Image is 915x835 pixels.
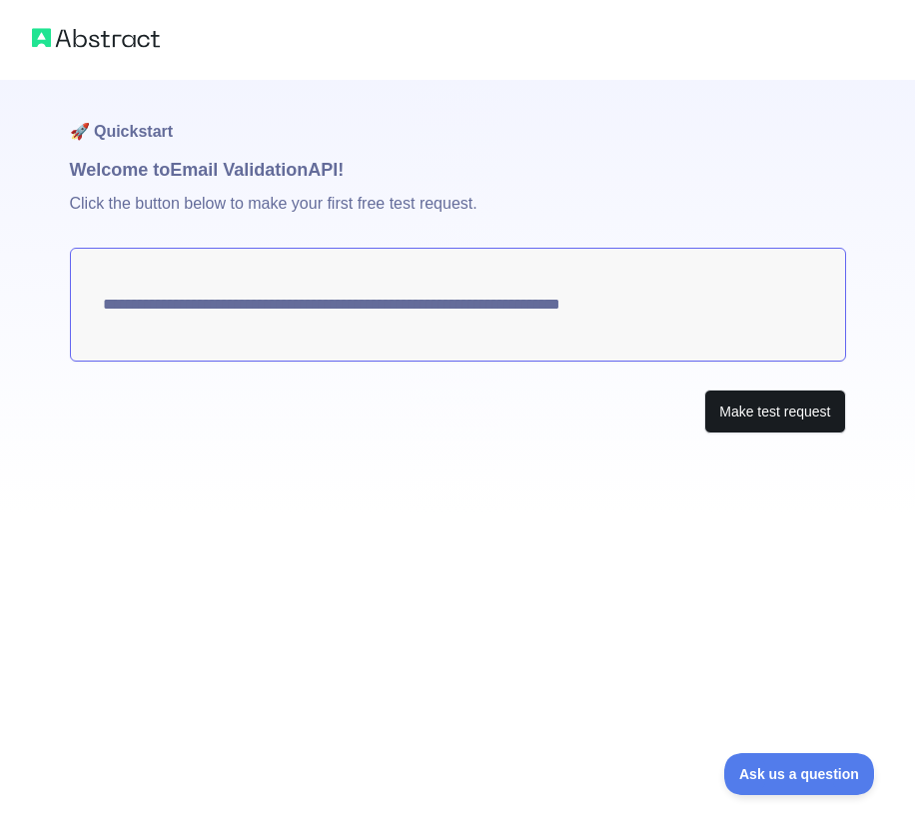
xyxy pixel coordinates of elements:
[32,24,160,52] img: Abstract logo
[724,753,875,795] iframe: Toggle Customer Support
[70,184,846,248] p: Click the button below to make your first free test request.
[704,390,845,434] button: Make test request
[70,80,846,156] h1: 🚀 Quickstart
[70,156,846,184] h1: Welcome to Email Validation API!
